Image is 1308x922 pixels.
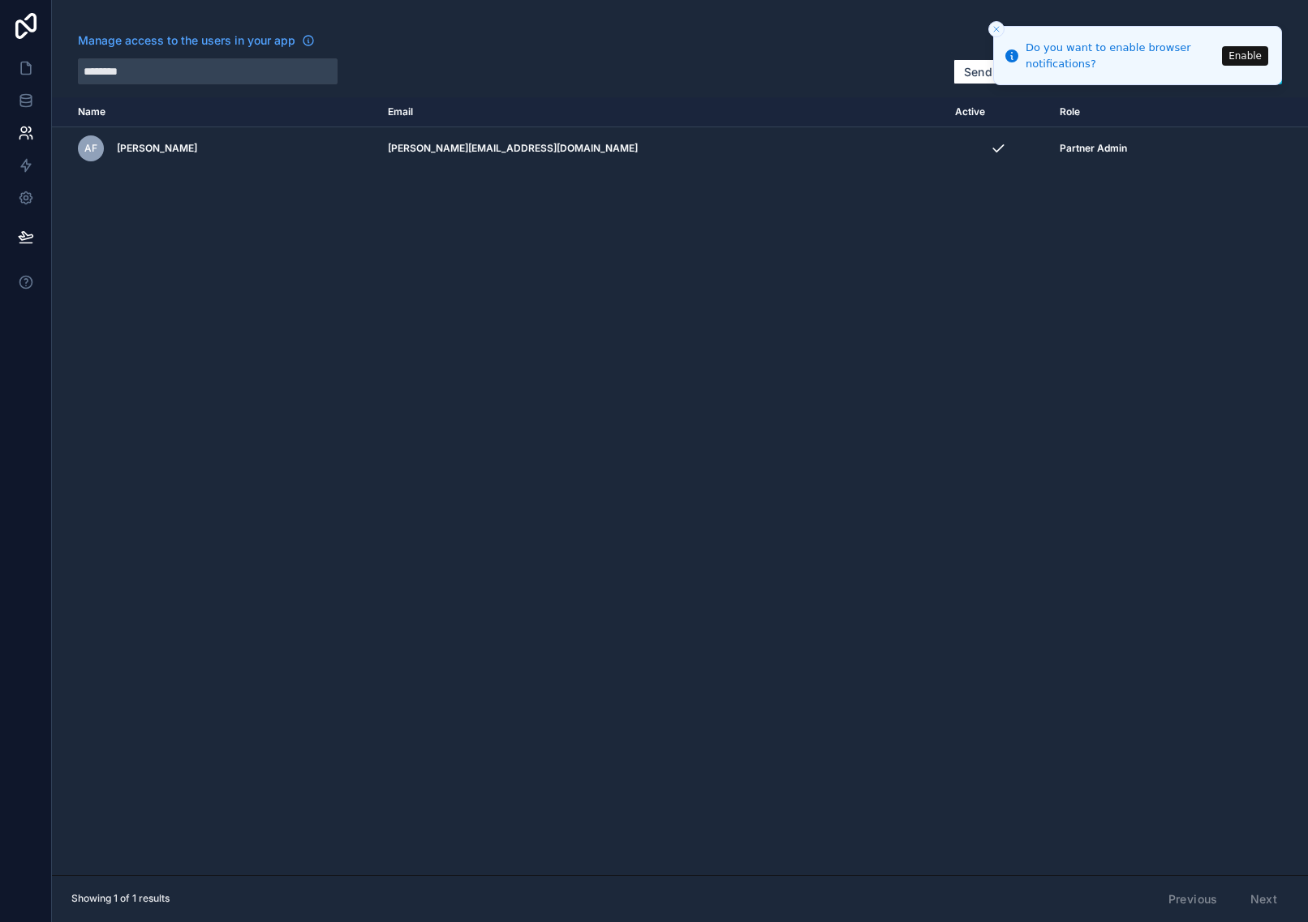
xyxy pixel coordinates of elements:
div: scrollable content [52,97,1308,875]
span: Partner Admin [1060,142,1127,155]
td: [PERSON_NAME][EMAIL_ADDRESS][DOMAIN_NAME] [378,127,945,170]
th: Active [945,97,1049,127]
span: Manage access to the users in your app [78,32,295,49]
button: Enable [1222,46,1268,66]
div: Do you want to enable browser notifications? [1026,40,1217,71]
th: Email [378,97,945,127]
span: AF [84,142,97,155]
span: Showing 1 of 1 results [71,892,170,905]
th: Role [1050,97,1233,127]
button: Send invite [PERSON_NAME] [953,59,1139,85]
th: Name [52,97,378,127]
button: Close toast [988,21,1005,37]
span: [PERSON_NAME] [117,142,197,155]
a: Manage access to the users in your app [78,32,315,49]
